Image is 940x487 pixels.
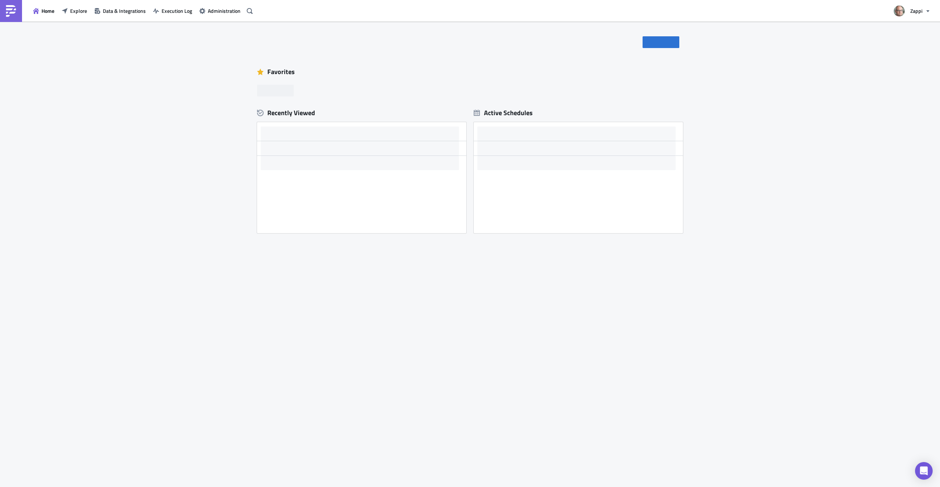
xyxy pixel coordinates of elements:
[5,5,17,17] img: PushMetrics
[29,5,58,17] button: Home
[893,5,905,17] img: Avatar
[910,7,922,15] span: Zappi
[196,5,244,17] button: Administration
[257,107,466,118] div: Recently Viewed
[91,5,149,17] button: Data & Integrations
[58,5,91,17] button: Explore
[889,3,934,19] button: Zappi
[915,462,933,480] div: Open Intercom Messenger
[41,7,54,15] span: Home
[70,7,87,15] span: Explore
[149,5,196,17] button: Execution Log
[208,7,241,15] span: Administration
[257,66,683,77] div: Favorites
[103,7,146,15] span: Data & Integrations
[474,109,533,117] div: Active Schedules
[162,7,192,15] span: Execution Log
